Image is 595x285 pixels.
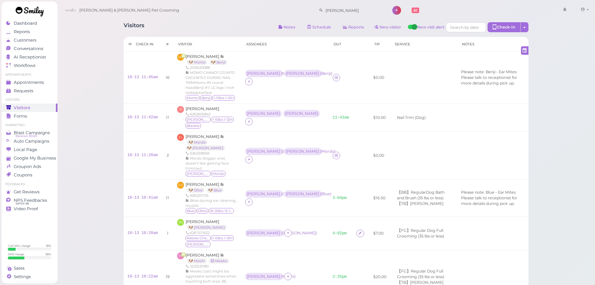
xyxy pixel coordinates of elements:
[2,104,57,112] a: Visitors
[369,104,390,132] td: $10.00
[369,52,390,104] td: $0.00
[220,253,224,257] span: Note
[457,37,528,52] th: Notes
[369,37,390,52] th: Tip
[2,87,57,95] a: Requests
[220,134,224,139] span: Note
[173,37,241,52] th: Visitor
[247,192,281,196] div: [PERSON_NAME] ( Olive )
[369,132,390,180] td: $0.00
[2,171,57,179] a: Coupons
[241,37,329,52] th: Assignees
[166,274,170,279] i: 19
[186,171,211,176] span: Riggs
[16,201,29,206] span: NPS® 96
[14,172,32,178] span: Coupons
[186,182,226,192] a: [PERSON_NAME] 🐶 Olive 🐶 Blue
[186,112,238,117] div: 6262605843
[358,231,362,236] i: Intake Consent
[186,182,220,187] span: [PERSON_NAME]
[186,106,219,111] a: [PERSON_NAME]
[186,198,236,208] span: Bites during ear cleaning, muzzle
[2,129,57,137] a: Blast Campaigns Balance: $9.65
[323,5,384,15] input: Search customer
[2,196,57,205] a: NPS Feedbacks NPS® 96
[177,219,184,226] span: TN
[186,70,235,95] span: MOMO CANNOT GO INTO CAGEBITES DURING NAIL TRIMMomo #5 round headBenji #7 LG legs 1 inch teddybear...
[14,164,41,169] span: Groupon Ads
[369,217,390,250] td: $7.00
[166,115,169,120] i: 11
[369,180,390,217] td: $16.50
[212,95,235,101] span: 1-15lbs 1-12H
[14,139,49,144] span: Auto Campaigns
[186,219,230,230] a: [PERSON_NAME] 🐶 [PERSON_NAME]
[2,73,57,77] li: Appointments
[186,156,229,170] span: Mordo (bigger one) doesn't like getting face trimmed
[302,22,336,32] a: Schedule
[127,196,158,200] a: 10-13 10:41am
[395,268,454,280] li: 【FG】Regular Dog Full Grooming (35 lbs or less)
[2,123,57,127] li: Marketing
[186,235,211,241] span: Rabies Checked
[245,70,323,78] div: [PERSON_NAME] (Momo) [PERSON_NAME] (Benji)
[186,208,196,214] span: Blue
[186,219,219,224] span: [PERSON_NAME]
[186,230,238,235] div: 6267571622
[390,37,457,52] th: Service
[186,95,200,101] span: Momo
[2,145,57,154] a: Local Page
[286,192,320,196] div: [PERSON_NAME] ( Blue )
[457,52,528,104] td: Please note: Benji - Ear Mites Please talk to receptionist for more details during pick up.
[395,115,427,120] li: Nail Trim (Dog)
[186,123,201,129] span: Blackie
[245,273,284,281] div: [PERSON_NAME] (Mochi)
[186,134,220,139] span: [PERSON_NAME]
[211,117,234,122] span: 1-15lbs 1-12H
[333,196,347,200] a: 3:04pm
[127,274,158,279] a: 10-13 10:22am
[186,145,225,150] a: 🐶 [PERSON_NAME]
[14,88,33,94] span: Requests
[166,196,169,200] i: 11
[2,36,57,44] a: Customers
[209,208,234,214] span: 16-35lbs 13-15H
[247,149,281,154] div: [PERSON_NAME] ( [PERSON_NAME] )
[457,180,528,217] td: Please note: Blue - Ear Mites Please talk to receptionist for more details during pick up.
[14,63,36,68] span: Workflows
[333,275,347,279] a: 2:35pm
[14,46,43,51] span: Conversations
[177,106,184,113] span: R
[247,274,281,279] div: [PERSON_NAME] ( Mochi )
[187,225,226,230] a: 🐶 [PERSON_NAME]
[329,37,353,52] th: Out
[14,155,56,161] span: Google My Business
[186,253,220,257] span: [PERSON_NAME]
[177,252,184,259] span: VV
[200,95,212,101] span: Benji
[247,111,280,116] div: [PERSON_NAME]
[2,98,57,102] li: Visitors
[417,24,444,34] span: New visit alert
[2,19,57,28] a: Dashboard
[166,153,169,158] i: 3
[14,274,31,279] span: Settings
[14,147,37,152] span: Local Page
[333,231,347,236] a: 4:02pm
[124,22,144,34] h1: Visitors
[2,78,57,87] a: Appointments
[186,193,238,198] div: 6263211755
[245,110,321,118] div: [PERSON_NAME] [PERSON_NAME]
[8,252,24,256] div: SMS Usage
[446,22,486,32] input: Search by date
[488,22,521,32] div: Check-in
[2,154,57,162] a: Google My Business
[16,134,37,139] span: Balance: $9.65
[2,182,57,186] li: Feedbacks
[186,253,232,263] a: [PERSON_NAME] 🐶 Mochi 🐱 Meeko
[2,264,57,272] a: Sales
[2,205,57,213] a: Video Proof
[210,60,227,65] a: 🐶 Benji
[167,231,168,236] i: 1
